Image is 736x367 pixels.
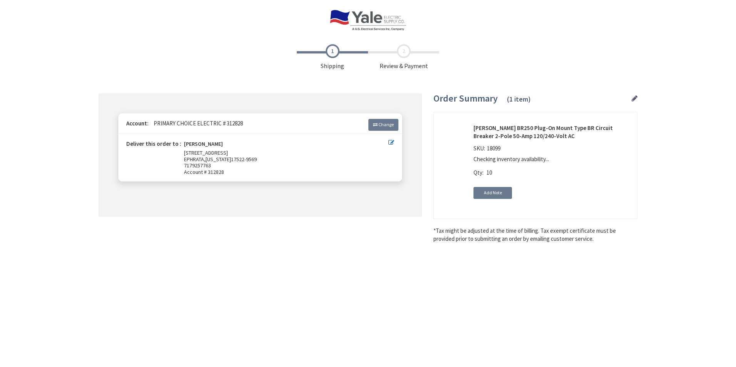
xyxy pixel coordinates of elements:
[184,141,223,150] strong: [PERSON_NAME]
[206,156,231,163] span: [US_STATE]
[368,119,398,130] a: Change
[184,169,388,175] span: Account # 312828
[473,169,482,176] span: Qty
[231,156,257,163] span: 17522-9569
[184,162,211,169] span: 7179257763
[126,140,181,147] strong: Deliver this order to :
[330,10,406,31] img: Yale Electric Supply Co.
[184,156,206,163] span: EPHRATA,
[368,44,439,70] span: Review & Payment
[507,95,531,103] span: (1 item)
[184,149,228,156] span: [STREET_ADDRESS]
[297,44,368,70] span: Shipping
[487,169,492,176] span: 10
[433,227,637,243] : *Tax might be adjusted at the time of billing. Tax exempt certificate must be provided prior to s...
[126,120,149,127] strong: Account:
[473,155,627,163] p: Checking inventory availability...
[433,92,498,104] span: Order Summary
[150,120,243,127] span: PRIMARY CHOICE ELECTRIC # 312828
[473,144,502,155] div: SKU:
[473,124,631,140] strong: [PERSON_NAME] BR250 Plug-On Mount Type BR Circuit Breaker 2-Pole 50-Amp 120/240-Volt AC
[378,122,394,127] span: Change
[485,145,502,152] span: 18099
